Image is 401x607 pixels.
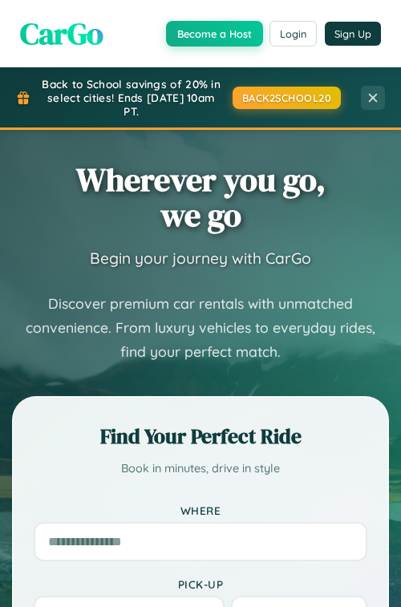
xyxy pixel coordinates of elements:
button: BACK2SCHOOL20 [233,87,342,109]
label: Pick-up [34,577,367,591]
span: CarGo [20,12,103,55]
p: Book in minutes, drive in style [34,459,367,480]
h2: Find Your Perfect Ride [34,422,367,451]
button: Become a Host [166,21,263,47]
label: Where [34,504,367,517]
p: Discover premium car rentals with unmatched convenience. From luxury vehicles to everyday rides, ... [12,292,389,364]
h3: Begin your journey with CarGo [90,249,311,268]
button: Login [269,21,317,47]
span: Back to School savings of 20% in select cities! Ends [DATE] 10am PT. [38,77,225,118]
h1: Wherever you go, we go [76,162,326,233]
button: Sign Up [325,22,381,46]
